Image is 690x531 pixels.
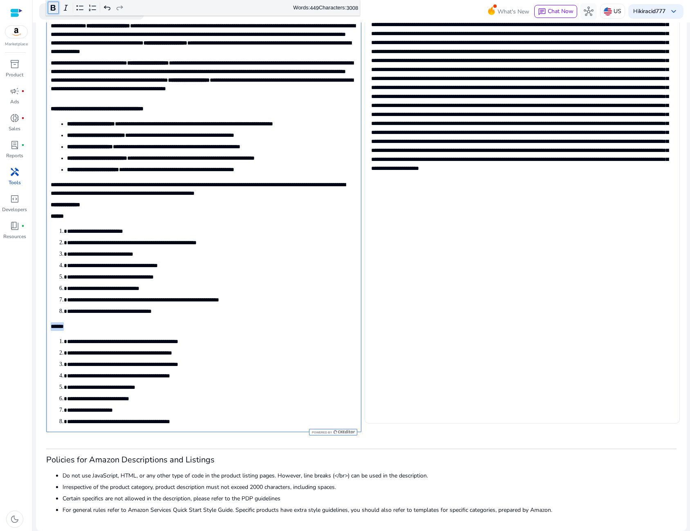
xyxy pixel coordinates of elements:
p: Marketplace [5,41,28,47]
span: Powered by [311,431,332,434]
span: fiber_manual_record [21,116,25,120]
h3: Policies for Amazon Descriptions and Listings [46,455,677,465]
li: Irrespective of the product category, product description must not exceed 2000 characters, includ... [63,483,677,491]
li: For general rules refer to Amazon Services Quick Start Style Guide. Specific products have extra ... [63,506,677,514]
span: lab_profile [10,140,20,150]
span: code_blocks [10,194,20,204]
p: Reports [6,152,23,159]
p: Product [6,71,23,78]
b: kiracid777 [639,7,665,15]
span: handyman [10,167,20,177]
img: us.svg [604,7,612,16]
span: dark_mode [10,514,20,524]
p: US [614,4,621,18]
span: chat [538,8,546,16]
p: Ads [10,98,19,105]
span: book_4 [10,221,20,231]
span: donut_small [10,113,20,123]
span: keyboard_arrow_down [669,7,679,16]
span: fiber_manual_record [21,143,25,147]
p: Resources [3,233,26,240]
img: amazon.svg [5,26,27,38]
span: What's New [497,4,529,19]
label: 449 [310,4,319,11]
button: chatChat Now [534,5,577,18]
span: inventory_2 [10,59,20,69]
li: Certain specifics are not allowed in the description, please refer to the PDP guidelines [63,494,677,503]
li: Do not use JavaScript, HTML, or any other type of code in the product listing pages. However, lin... [63,471,677,480]
span: fiber_manual_record [21,89,25,93]
span: campaign [10,86,20,96]
button: hub [580,3,597,20]
label: 3008 [346,4,358,11]
span: Chat Now [548,7,574,15]
p: Hi [633,9,665,14]
div: Words: Characters: [293,3,358,13]
span: hub [584,7,594,16]
p: Sales [9,125,20,132]
p: Tools [9,179,21,186]
span: search [46,7,56,16]
p: Developers [2,206,27,213]
span: fiber_manual_record [21,224,25,228]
